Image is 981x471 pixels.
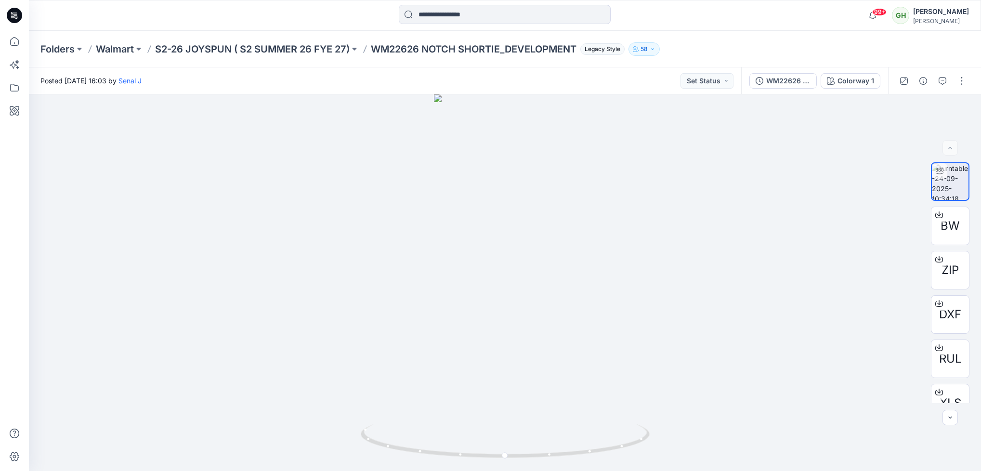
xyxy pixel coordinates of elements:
div: Colorway 1 [837,76,874,86]
button: 58 [628,42,660,56]
button: Legacy Style [576,42,625,56]
span: XLS [940,394,961,412]
button: WM22626 NOTCH SHORTIE_DEVELOPMENT [749,73,817,89]
div: [PERSON_NAME] [913,6,969,17]
button: Colorway 1 [821,73,880,89]
span: Legacy Style [580,43,625,55]
span: 99+ [872,8,887,16]
p: WM22626 NOTCH SHORTIE_DEVELOPMENT [371,42,576,56]
a: Walmart [96,42,134,56]
button: Details [916,73,931,89]
img: turntable-24-09-2025-10:34:18 [932,163,968,200]
span: BW [941,217,960,235]
span: Posted [DATE] 16:03 by [40,76,142,86]
div: WM22626 NOTCH SHORTIE_DEVELOPMENT [766,76,811,86]
span: ZIP [942,262,959,279]
a: Folders [40,42,75,56]
div: [PERSON_NAME] [913,17,969,25]
p: 58 [641,44,648,54]
a: Senal J [118,77,142,85]
span: DXF [939,306,961,323]
a: S2-26 JOYSPUN ( S2 SUMMER 26 FYE 27) [155,42,350,56]
div: GH [892,7,909,24]
span: RUL [939,350,962,367]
